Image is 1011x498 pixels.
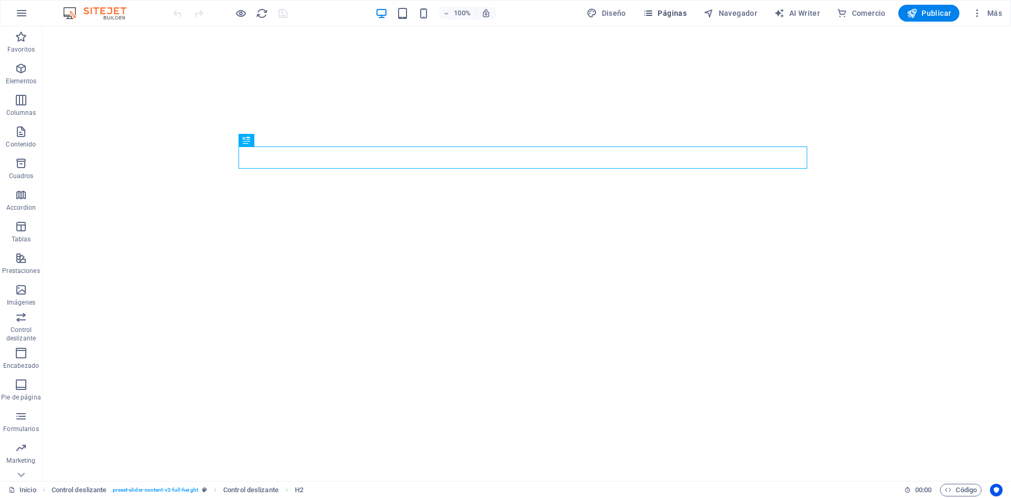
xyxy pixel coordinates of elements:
[837,8,886,18] span: Comercio
[770,5,824,22] button: AI Writer
[454,7,471,19] h6: 100%
[6,203,36,212] p: Accordion
[915,484,931,496] span: 00 00
[481,8,491,18] i: Al redimensionar, ajustar el nivel de zoom automáticamente para ajustarse al dispositivo elegido.
[61,7,140,19] img: Editor Logo
[968,5,1006,22] button: Más
[255,7,268,19] button: reload
[52,484,107,496] span: Haz clic para seleccionar y doble clic para editar
[3,425,38,433] p: Formularios
[234,7,247,19] button: Haz clic para salir del modo de previsualización y seguir editando
[7,298,35,307] p: Imágenes
[6,109,36,117] p: Columnas
[904,484,932,496] h6: Tiempo de la sesión
[1,393,41,402] p: Pie de página
[907,8,951,18] span: Publicar
[6,456,35,465] p: Marketing
[111,484,197,496] span: . preset-slider-content-v3-full-height
[898,5,960,22] button: Publicar
[945,484,977,496] span: Código
[6,140,36,149] p: Contenido
[774,8,820,18] span: AI Writer
[223,484,279,496] span: Haz clic para seleccionar y doble clic para editar
[8,484,36,496] a: Haz clic para cancelar la selección y doble clic para abrir páginas
[990,484,1003,496] button: Usercentrics
[9,172,34,180] p: Cuadros
[940,484,982,496] button: Código
[582,5,630,22] button: Diseño
[256,7,268,19] i: Volver a cargar página
[587,8,626,18] span: Diseño
[3,362,39,370] p: Encabezado
[2,267,39,275] p: Prestaciones
[643,8,687,18] span: Páginas
[639,5,691,22] button: Páginas
[972,8,1002,18] span: Más
[703,8,757,18] span: Navegador
[438,7,475,19] button: 100%
[7,45,35,54] p: Favoritos
[699,5,761,22] button: Navegador
[582,5,630,22] div: Diseño (Ctrl+Alt+Y)
[52,484,303,496] nav: breadcrumb
[295,484,303,496] span: Haz clic para seleccionar y doble clic para editar
[12,235,31,243] p: Tablas
[6,77,36,85] p: Elementos
[202,487,207,493] i: Este elemento es un preajuste personalizable
[923,486,924,494] span: :
[832,5,890,22] button: Comercio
